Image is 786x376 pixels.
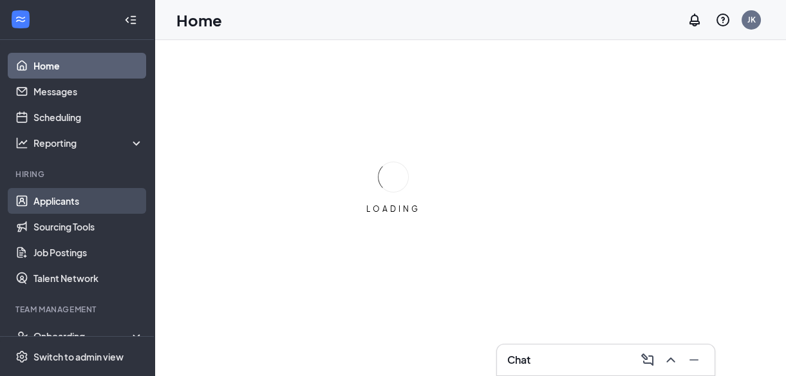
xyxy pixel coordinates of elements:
h1: Home [176,9,222,31]
div: Team Management [15,304,141,315]
a: Talent Network [33,265,144,291]
a: Messages [33,79,144,104]
button: ChevronUp [660,350,681,370]
a: Sourcing Tools [33,214,144,240]
a: Home [33,53,144,79]
button: ComposeMessage [637,350,658,370]
svg: Analysis [15,136,28,149]
a: Job Postings [33,240,144,265]
svg: ChevronUp [663,352,678,368]
svg: Settings [15,350,28,363]
div: JK [747,14,756,25]
svg: QuestionInfo [715,12,731,28]
svg: UserCheck [15,330,28,343]
a: Applicants [33,188,144,214]
div: Hiring [15,169,141,180]
div: Onboarding [33,330,133,343]
a: Scheduling [33,104,144,130]
h3: Chat [507,353,530,367]
div: Switch to admin view [33,350,124,363]
svg: ComposeMessage [640,352,655,368]
svg: Notifications [687,12,702,28]
svg: Minimize [686,352,702,368]
svg: WorkstreamLogo [14,13,27,26]
svg: Collapse [124,14,137,26]
div: Reporting [33,136,144,149]
div: LOADING [361,203,426,214]
button: Minimize [684,350,704,370]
